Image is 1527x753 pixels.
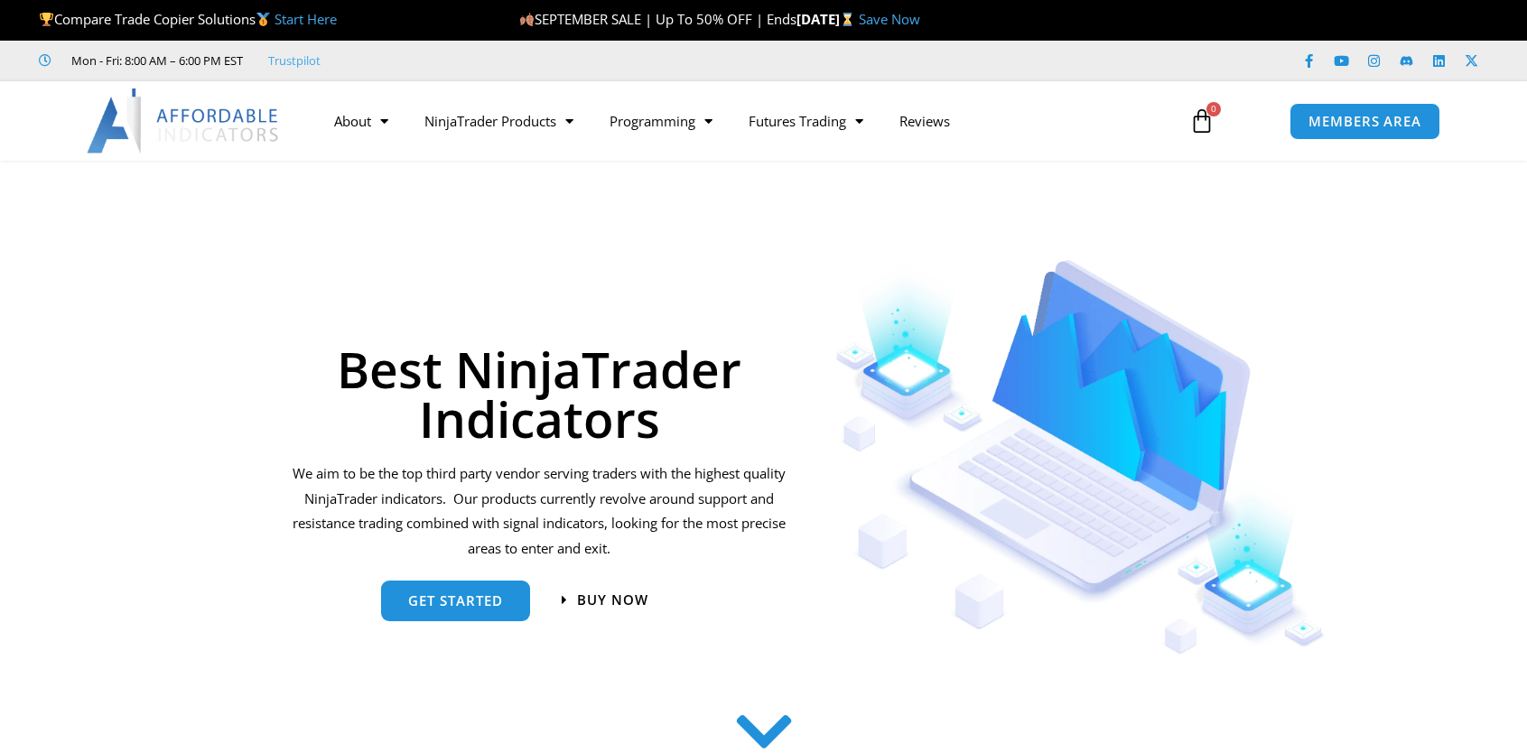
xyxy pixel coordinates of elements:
[520,13,534,26] img: 🍂
[408,594,503,608] span: get started
[841,13,854,26] img: ⌛
[256,13,270,26] img: 🥇
[275,10,337,28] a: Start Here
[40,13,53,26] img: 🏆
[381,581,530,621] a: get started
[1162,95,1242,147] a: 0
[39,10,337,28] span: Compare Trade Copier Solutions
[519,10,796,28] span: SEPTEMBER SALE | Up To 50% OFF | Ends
[87,88,281,153] img: LogoAI | Affordable Indicators – NinjaTrader
[290,461,789,562] p: We aim to be the top third party vendor serving traders with the highest quality NinjaTrader indi...
[268,50,321,71] a: Trustpilot
[577,593,648,607] span: Buy now
[731,100,881,142] a: Futures Trading
[1206,102,1221,116] span: 0
[290,344,789,443] h1: Best NinjaTrader Indicators
[316,100,406,142] a: About
[796,10,859,28] strong: [DATE]
[835,260,1326,655] img: Indicators 1 | Affordable Indicators – NinjaTrader
[1308,115,1421,128] span: MEMBERS AREA
[562,593,648,607] a: Buy now
[591,100,731,142] a: Programming
[316,100,1169,142] nav: Menu
[859,10,920,28] a: Save Now
[1290,103,1440,140] a: MEMBERS AREA
[67,50,243,71] span: Mon - Fri: 8:00 AM – 6:00 PM EST
[406,100,591,142] a: NinjaTrader Products
[881,100,968,142] a: Reviews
